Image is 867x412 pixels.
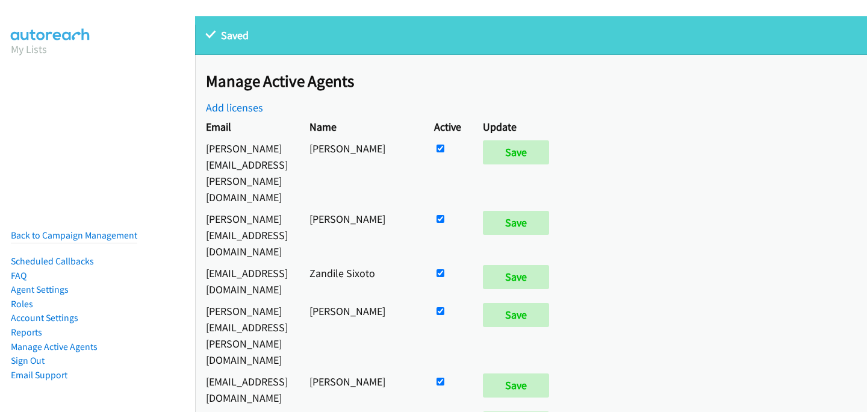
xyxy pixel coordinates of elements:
a: Reports [11,326,42,338]
td: [PERSON_NAME] [299,137,423,208]
a: Agent Settings [11,284,69,295]
a: Sign Out [11,355,45,366]
input: Save [483,140,549,164]
a: Roles [11,298,33,310]
a: FAQ [11,270,26,281]
td: [PERSON_NAME] [299,300,423,370]
td: [PERSON_NAME][EMAIL_ADDRESS][PERSON_NAME][DOMAIN_NAME] [195,137,299,208]
h2: Manage Active Agents [206,71,867,92]
a: Email Support [11,369,67,381]
td: [EMAIL_ADDRESS][DOMAIN_NAME] [195,262,299,300]
a: My Lists [11,42,47,56]
th: Update [472,116,565,137]
td: [EMAIL_ADDRESS][DOMAIN_NAME] [195,370,299,408]
th: Active [423,116,472,137]
a: Back to Campaign Management [11,229,137,241]
a: Add licenses [206,101,263,114]
a: Manage Active Agents [11,341,98,352]
td: [PERSON_NAME][EMAIL_ADDRESS][PERSON_NAME][DOMAIN_NAME] [195,300,299,370]
input: Save [483,211,549,235]
a: Account Settings [11,312,78,323]
p: Saved [206,27,856,43]
th: Name [299,116,423,137]
input: Save [483,373,549,398]
td: [PERSON_NAME][EMAIL_ADDRESS][DOMAIN_NAME] [195,208,299,262]
th: Email [195,116,299,137]
td: [PERSON_NAME] [299,208,423,262]
td: Zandile Sixoto [299,262,423,300]
input: Save [483,265,549,289]
input: Save [483,303,549,327]
td: [PERSON_NAME] [299,370,423,408]
a: Scheduled Callbacks [11,255,94,267]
